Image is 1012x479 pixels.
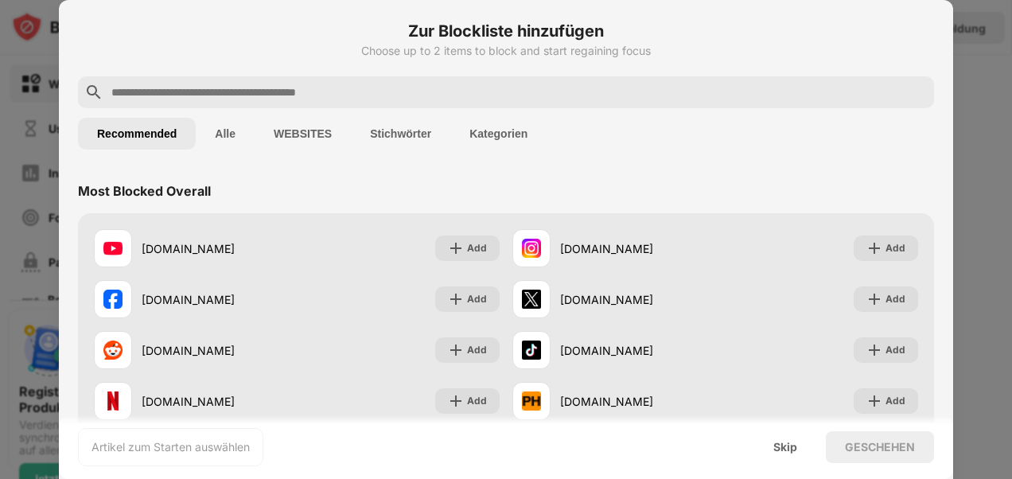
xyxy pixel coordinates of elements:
[885,342,905,358] div: Add
[142,291,297,308] div: [DOMAIN_NAME]
[885,393,905,409] div: Add
[467,342,487,358] div: Add
[78,19,934,43] h6: Zur Blockliste hinzufügen
[142,393,297,410] div: [DOMAIN_NAME]
[84,83,103,102] img: search.svg
[522,341,541,360] img: favicons
[103,341,123,360] img: favicons
[773,441,797,454] div: Skip
[91,439,250,455] div: Artikel zum Starten auswählen
[351,118,450,150] button: Stichwörter
[103,290,123,309] img: favicons
[685,16,996,261] iframe: Диалоговое окно "Войти с аккаунтом Google"
[142,240,297,257] div: [DOMAIN_NAME]
[560,240,715,257] div: [DOMAIN_NAME]
[467,393,487,409] div: Add
[255,118,351,150] button: WEBSITES
[103,239,123,258] img: favicons
[467,291,487,307] div: Add
[467,240,487,256] div: Add
[845,441,915,454] div: GESCHEHEN
[522,239,541,258] img: favicons
[522,290,541,309] img: favicons
[142,342,297,359] div: [DOMAIN_NAME]
[560,291,715,308] div: [DOMAIN_NAME]
[78,118,196,150] button: Recommended
[560,342,715,359] div: [DOMAIN_NAME]
[885,291,905,307] div: Add
[560,393,715,410] div: [DOMAIN_NAME]
[78,45,934,57] div: Choose up to 2 items to block and start regaining focus
[450,118,547,150] button: Kategorien
[196,118,255,150] button: Alle
[103,391,123,411] img: favicons
[78,183,211,199] div: Most Blocked Overall
[522,391,541,411] img: favicons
